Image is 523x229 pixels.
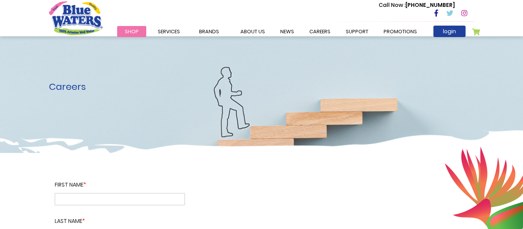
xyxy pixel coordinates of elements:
[158,28,180,35] span: Services
[49,1,103,35] a: store logo
[55,181,185,193] label: First name
[379,1,455,9] p: [PHONE_NUMBER]
[191,26,227,37] a: Brands
[433,26,466,37] a: login
[273,26,302,37] a: News
[302,26,338,37] a: careers
[233,26,273,37] a: about us
[125,28,139,35] span: Shop
[376,26,425,37] a: Promotions
[117,26,146,37] a: Shop
[49,81,474,93] h1: Careers
[338,26,376,37] a: support
[379,1,405,9] span: Call Now :
[150,26,188,37] a: Services
[199,28,219,35] span: Brands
